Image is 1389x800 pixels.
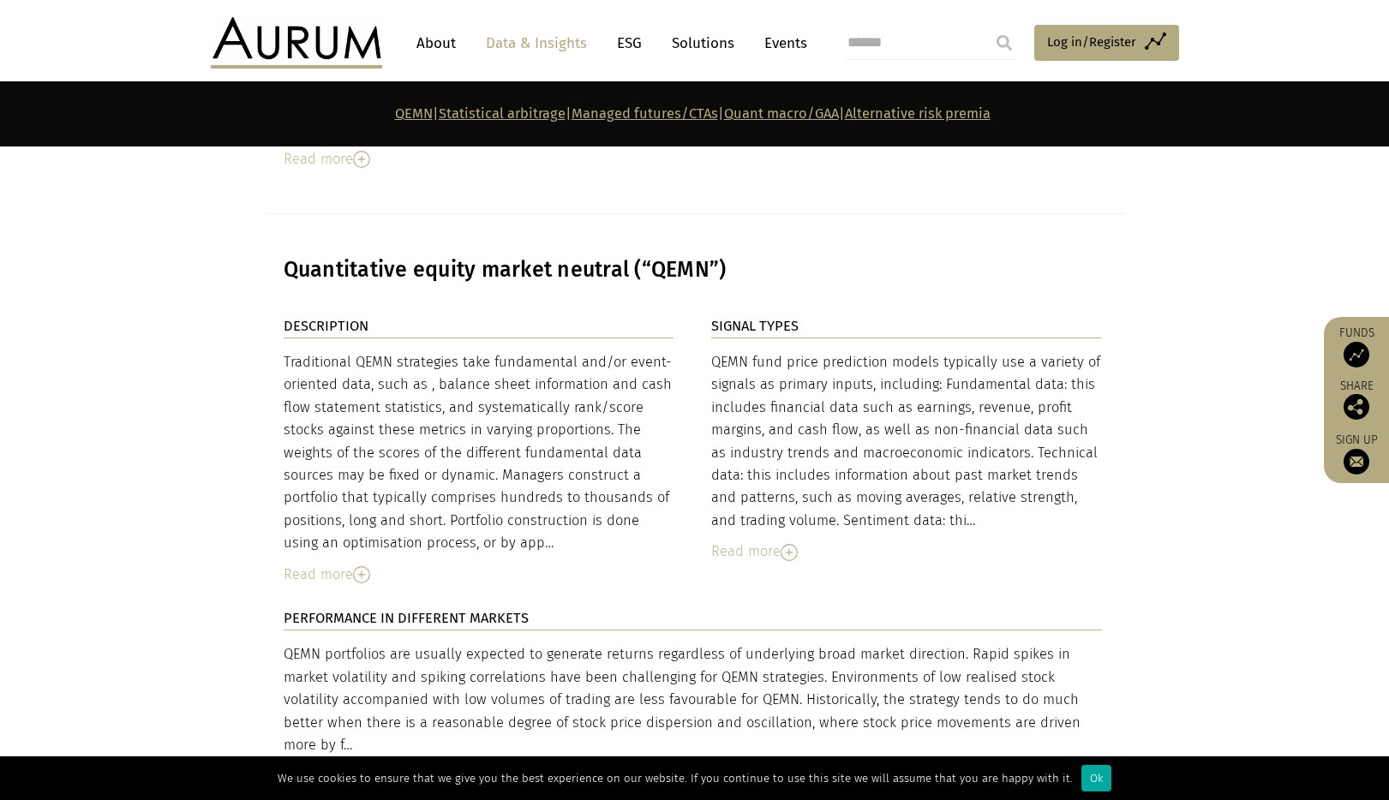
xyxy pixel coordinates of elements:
strong: SIGNAL TYPES [711,318,799,334]
a: Log in/Register [1034,25,1179,61]
div: Share [1332,380,1380,420]
img: Share this post [1344,394,1369,420]
a: QEMN [395,105,433,122]
img: Access Funds [1344,342,1369,367]
img: Read More [353,566,370,583]
a: Statistical arbitrage [439,105,566,122]
div: QEMN fund price prediction models typically use a variety of signals as primary inputs, including... [711,351,1102,532]
img: Read More [781,544,798,561]
img: Sign up to our newsletter [1344,449,1369,475]
a: Quant macro/GAA [724,105,839,122]
a: About [408,27,464,59]
div: Traditional QEMN strategies take fundamental and/or event-oriented data, such as , balance sheet ... [284,351,674,555]
div: QEMN portfolios are usually expected to generate returns regardless of underlying broad market di... [284,643,1102,756]
h3: Quantitative equity market neutral (“QEMN”) [284,257,1102,283]
a: Managed futures/CTAs [572,105,718,122]
div: Ok [1081,765,1111,791]
a: Funds [1332,325,1380,367]
img: Aurum [211,17,382,69]
a: Solutions [663,27,743,59]
a: ESG [608,27,650,59]
input: Submit [987,26,1021,60]
img: Read More [353,151,370,168]
div: Read more [284,148,1102,170]
a: Sign up [1332,433,1380,475]
div: Read more [284,564,674,586]
div: Read more [711,540,1102,563]
strong: PERFORMANCE IN DIFFERENT MARKETS [284,610,529,626]
strong: | | | | [395,105,991,122]
a: Data & Insights [477,27,596,59]
a: Alternative risk premia [845,105,991,122]
a: Events [756,27,807,59]
span: Log in/Register [1047,32,1136,52]
strong: DESCRIPTION [284,318,368,334]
